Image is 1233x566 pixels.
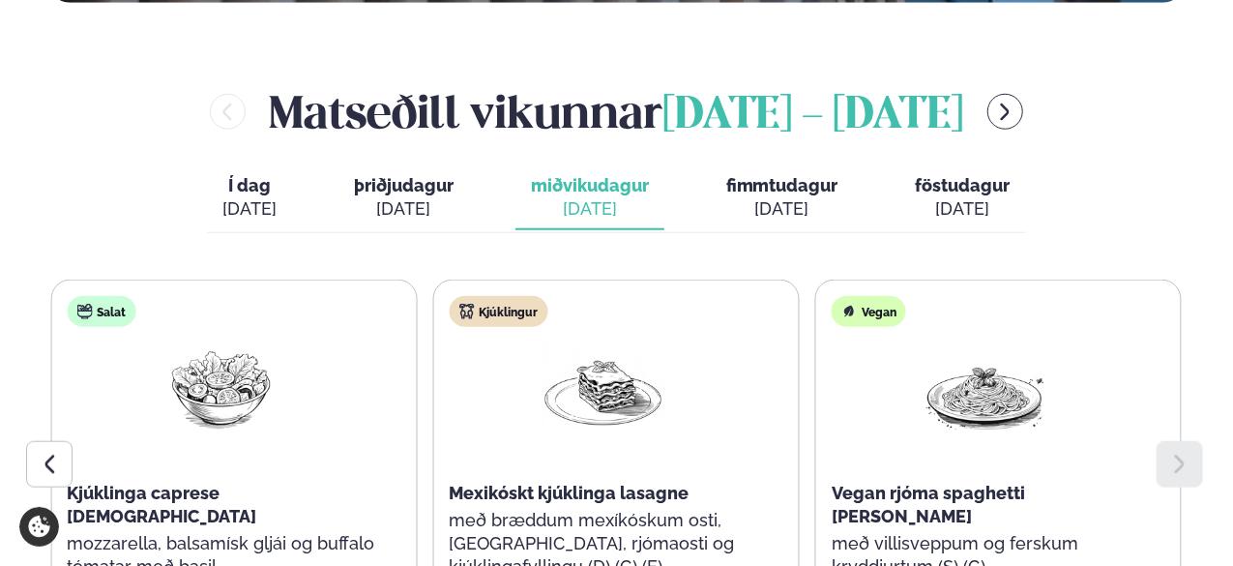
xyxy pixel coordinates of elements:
img: salad.svg [76,304,92,319]
div: Vegan [832,296,906,327]
h2: Matseðill vikunnar [269,80,964,143]
img: Vegan.svg [841,304,857,319]
span: [DATE] - [DATE] [662,95,964,137]
button: þriðjudagur [DATE] [338,166,469,230]
button: menu-btn-left [210,94,246,130]
span: Vegan rjóma spaghetti [PERSON_NAME] [832,483,1025,526]
div: [DATE] [531,197,649,221]
img: chicken.svg [458,304,474,319]
span: þriðjudagur [354,175,454,195]
img: Spagetti.png [924,343,1047,432]
span: Í dag [222,174,277,197]
button: fimmtudagur [DATE] [711,166,854,230]
span: Kjúklinga caprese [DEMOGRAPHIC_DATA] [67,483,256,526]
div: [DATE] [916,197,1011,221]
img: Lasagna.png [541,343,664,432]
span: föstudagur [916,175,1011,195]
span: Mexikóskt kjúklinga lasagne [449,483,689,503]
button: Í dag [DATE] [207,166,292,230]
span: miðvikudagur [531,175,649,195]
a: Cookie settings [19,507,59,547]
div: Kjúklingur [449,296,547,327]
button: menu-btn-right [987,94,1023,130]
div: [DATE] [354,197,454,221]
button: föstudagur [DATE] [900,166,1026,230]
div: Salat [67,296,135,327]
div: [DATE] [726,197,838,221]
button: miðvikudagur [DATE] [515,166,664,230]
img: Salad.png [159,343,282,432]
span: fimmtudagur [726,175,838,195]
div: [DATE] [222,197,277,221]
